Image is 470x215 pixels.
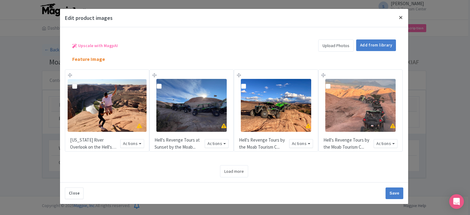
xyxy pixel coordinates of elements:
[78,43,118,49] span: Upscale with MagpAI
[374,139,397,148] button: Actions
[289,139,313,148] button: Actions
[220,165,248,177] a: Load more
[152,137,205,150] div: Hell's Revenge Tours at Sunset by the Moab...
[65,14,113,22] h4: Edit product images
[65,187,84,199] button: Close
[241,79,311,132] img: 1200x900px 0.3 MB
[325,79,396,132] img: 1200x900px 0.22 MB
[205,139,229,148] button: Actions
[68,79,147,132] img: 1200x800px 0.23 MB
[356,39,396,51] a: Add from library
[72,57,105,62] h5: Feature Image
[318,39,354,52] a: Upload Photos
[449,194,464,209] div: Open Intercom Messenger
[321,137,374,150] div: Hell's Revenge Tours by the Moab Tourism C...
[156,79,227,132] img: 1200x900px 0.22 MB
[386,187,403,199] input: Save
[120,139,144,148] button: Actions
[68,137,120,150] div: [US_STATE] River Overlook on the Hell's Reve...
[237,137,289,150] div: Hell's Revenge Tours by the Moab Tourism C...
[72,43,118,49] a: Upscale with MagpAI
[394,9,408,26] button: Close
